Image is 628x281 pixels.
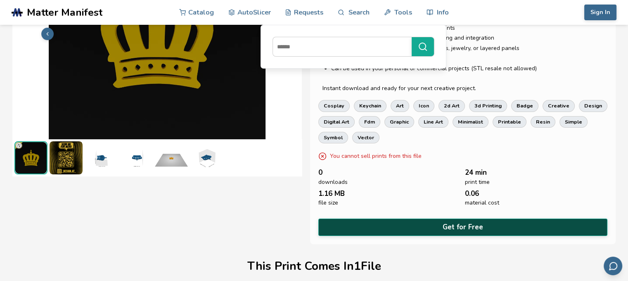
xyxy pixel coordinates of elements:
span: file size [318,200,338,206]
span: 0 [318,169,322,176]
p: Great for adding subtle detail to your 3D prints [331,24,603,32]
button: Get for Free [318,219,607,236]
a: badge [511,100,538,112]
span: Matter Manifest [27,7,102,18]
p: Works with resin and FDM printers [331,54,603,62]
a: resin [531,116,555,128]
a: fdm [359,116,380,128]
a: icon [413,100,434,112]
span: material cost [465,200,499,206]
span: 1.16 MB [318,190,345,198]
p: Perfect for cosplay props, custom organizers, jewelry, or layered panels [331,44,603,52]
span: print time [465,179,490,186]
p: Beginner-friendly, clean lines for easy printing and integration [331,33,603,42]
a: keychain [354,100,386,112]
a: vector [352,132,379,143]
a: printable [493,116,526,128]
a: creative [543,100,575,112]
img: 1_3D_Dimensions [120,141,153,174]
a: graphic [384,116,414,128]
a: 2d art [438,100,465,112]
img: 1_Print_Preview [155,141,188,174]
p: Can be used in your personal or commercial projects (STL resale not allowed) [331,64,603,73]
a: simple [559,116,588,128]
img: 1_3D_Dimensions [85,141,118,174]
img: 1_3D_Dimensions [190,141,223,174]
span: downloads [318,179,348,186]
a: digital art [318,116,355,128]
a: design [579,100,607,112]
button: Sign In [584,5,616,20]
a: line art [418,116,448,128]
span: 24 min [465,169,487,176]
a: art [391,100,409,112]
a: minimalist [453,116,488,128]
p: Instant download and ready for your next creative project. [322,85,603,92]
a: 3d printing [469,100,507,112]
button: Send feedback via email [604,257,622,275]
span: 0.06 [465,190,479,198]
a: cosplay [318,100,350,112]
a: symbol [318,132,348,143]
h1: This Print Comes In 1 File [247,260,381,273]
p: You cannot sell prints from this file [330,152,422,160]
